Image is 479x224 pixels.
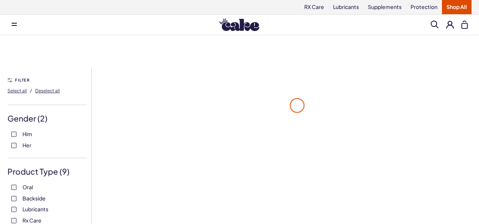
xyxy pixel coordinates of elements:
[11,132,16,137] input: Him
[11,143,16,148] input: Her
[35,88,60,93] span: Deselect all
[11,196,16,201] input: Backside
[30,87,32,94] span: /
[7,88,27,93] span: Select all
[22,129,32,139] span: Him
[22,182,33,192] span: Oral
[22,140,31,150] span: Her
[7,85,27,96] button: Select all
[219,18,259,31] img: Hello Cake
[22,193,46,203] span: Backside
[35,85,60,96] button: Deselect all
[22,204,48,214] span: Lubricants
[11,207,16,212] input: Lubricants
[11,218,16,223] input: Rx Care
[11,185,16,190] input: Oral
